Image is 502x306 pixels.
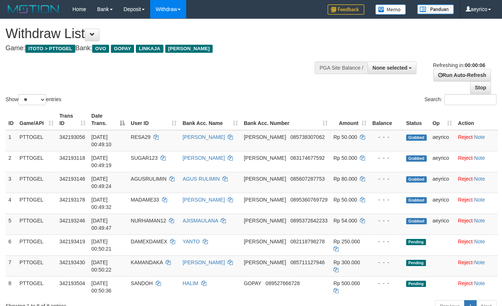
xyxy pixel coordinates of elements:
span: Pending [406,281,426,287]
a: Reject [458,218,473,224]
td: · [455,214,498,235]
td: aeyrico [430,214,455,235]
span: Copy 083174677592 to clipboard [290,155,325,161]
td: 2 [6,151,17,172]
td: 3 [6,172,17,193]
span: [PERSON_NAME] [244,197,286,203]
a: Note [474,197,485,203]
td: aeyrico [430,193,455,214]
td: 7 [6,255,17,276]
div: - - - [372,259,400,266]
span: [PERSON_NAME] [244,134,286,140]
span: [PERSON_NAME] [165,45,213,53]
th: User ID: activate to sort column ascending [128,109,180,130]
div: - - - [372,133,400,141]
span: [PERSON_NAME] [244,218,286,224]
span: SUGAR123 [131,155,158,161]
th: Game/API: activate to sort column ascending [17,109,57,130]
span: 342193118 [59,155,85,161]
span: MADAME33 [131,197,159,203]
td: PTTOGEL [17,130,57,151]
span: [DATE] 00:50:36 [91,280,112,294]
span: Copy 085607287753 to clipboard [290,176,325,182]
input: Search: [444,94,496,105]
td: PTTOGEL [17,193,57,214]
th: ID [6,109,17,130]
span: Grabbed [406,155,427,162]
a: YANTO [183,239,200,244]
div: - - - [372,280,400,287]
img: Button%20Memo.svg [375,4,406,15]
td: PTTOGEL [17,151,57,172]
span: None selected [372,65,407,71]
th: Balance [369,109,403,130]
a: Note [474,259,485,265]
a: Reject [458,280,473,286]
button: None selected [368,62,416,74]
select: Showentries [18,94,46,105]
span: Rp 50.000 [333,134,357,140]
span: 342193178 [59,197,85,203]
a: Note [474,176,485,182]
span: Copy 0895360769729 to clipboard [290,197,328,203]
span: [PERSON_NAME] [244,176,286,182]
a: [PERSON_NAME] [183,259,225,265]
td: 5 [6,214,17,235]
span: Grabbed [406,218,427,224]
td: PTTOGEL [17,235,57,255]
th: Date Trans.: activate to sort column descending [89,109,128,130]
span: Copy 085711127946 to clipboard [290,259,325,265]
td: aeyrico [430,172,455,193]
span: NURHAMAN12 [131,218,166,224]
th: Trans ID: activate to sort column ascending [57,109,89,130]
span: [DATE] 00:49:19 [91,155,112,168]
span: [PERSON_NAME] [244,259,286,265]
img: MOTION_logo.png [6,4,61,15]
a: Note [474,218,485,224]
span: Copy 085738307062 to clipboard [290,134,325,140]
td: 6 [6,235,17,255]
a: Reject [458,155,473,161]
span: [DATE] 00:49:24 [91,176,112,189]
span: AGUSRULIMIN [131,176,166,182]
a: Note [474,134,485,140]
th: Bank Acc. Name: activate to sort column ascending [180,109,241,130]
span: 342193430 [59,259,85,265]
td: · [455,193,498,214]
a: [PERSON_NAME] [183,134,225,140]
a: Run Auto-Refresh [433,69,491,81]
span: Rp 250.000 [333,239,360,244]
th: Action [455,109,498,130]
span: Grabbed [406,176,427,183]
a: [PERSON_NAME] [183,197,225,203]
th: Op: activate to sort column ascending [430,109,455,130]
span: GOPAY [244,280,261,286]
td: · [455,276,498,297]
a: Note [474,155,485,161]
span: Pending [406,260,426,266]
td: 4 [6,193,17,214]
th: Amount: activate to sort column ascending [331,109,369,130]
span: Rp 50.000 [333,197,357,203]
div: - - - [372,154,400,162]
span: [PERSON_NAME] [244,239,286,244]
div: - - - [372,217,400,224]
span: DAMEXDAMEX [131,239,167,244]
span: Rp 300.000 [333,259,360,265]
span: GOPAY [111,45,134,53]
td: · [455,130,498,151]
td: · [455,255,498,276]
span: Pending [406,239,426,245]
span: RESA29 [131,134,151,140]
span: Copy 089527666728 to clipboard [266,280,300,286]
span: Rp 50.000 [333,155,357,161]
label: Show entries [6,94,61,105]
label: Search: [425,94,496,105]
h4: Game: Bank: [6,45,327,52]
span: 342193146 [59,176,85,182]
th: Bank Acc. Number: activate to sort column ascending [241,109,331,130]
span: 342193246 [59,218,85,224]
img: panduan.png [417,4,454,14]
td: aeyrico [430,151,455,172]
span: [DATE] 00:49:47 [91,218,112,231]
